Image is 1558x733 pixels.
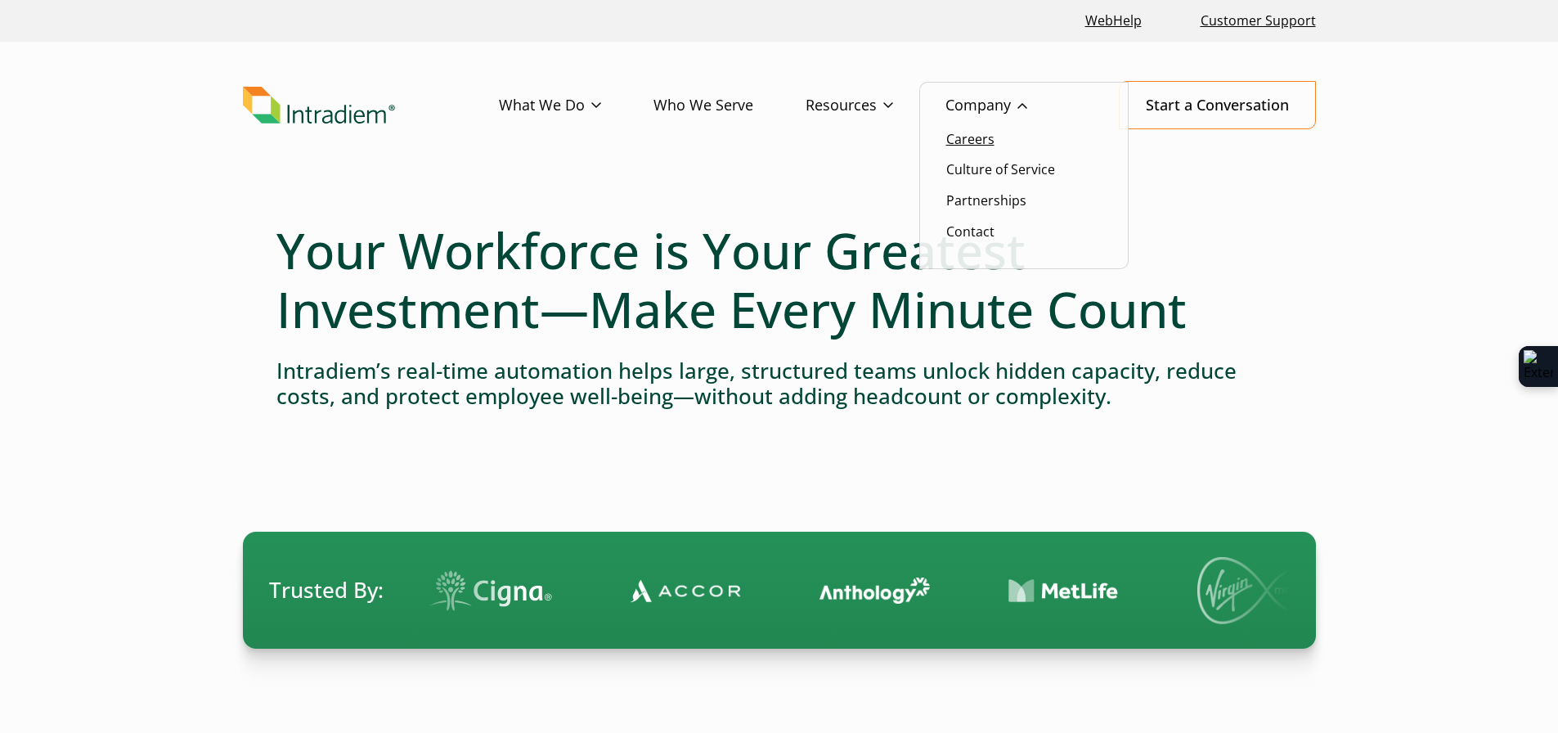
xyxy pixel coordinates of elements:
a: Contact [946,223,995,241]
a: Company [945,82,1080,129]
img: Contact Center Automation Accor Logo [631,578,741,603]
a: Resources [806,82,945,129]
a: What We Do [499,82,653,129]
img: Extension Icon [1524,350,1553,383]
a: Link to homepage of Intradiem [243,87,499,124]
a: Start a Conversation [1119,81,1316,129]
a: Careers [946,130,995,148]
img: Intradiem [243,87,395,124]
a: Partnerships [946,191,1026,209]
img: Contact Center Automation MetLife Logo [1008,578,1119,604]
h1: Your Workforce is Your Greatest Investment—Make Every Minute Count [276,221,1282,339]
a: Link opens in a new window [1079,3,1148,38]
h4: Intradiem’s real-time automation helps large, structured teams unlock hidden capacity, reduce cos... [276,358,1282,409]
a: Culture of Service [946,160,1055,178]
a: Customer Support [1194,3,1322,38]
span: Trusted By: [269,575,384,605]
a: Who We Serve [653,82,806,129]
img: Virgin Media logo. [1197,557,1312,624]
